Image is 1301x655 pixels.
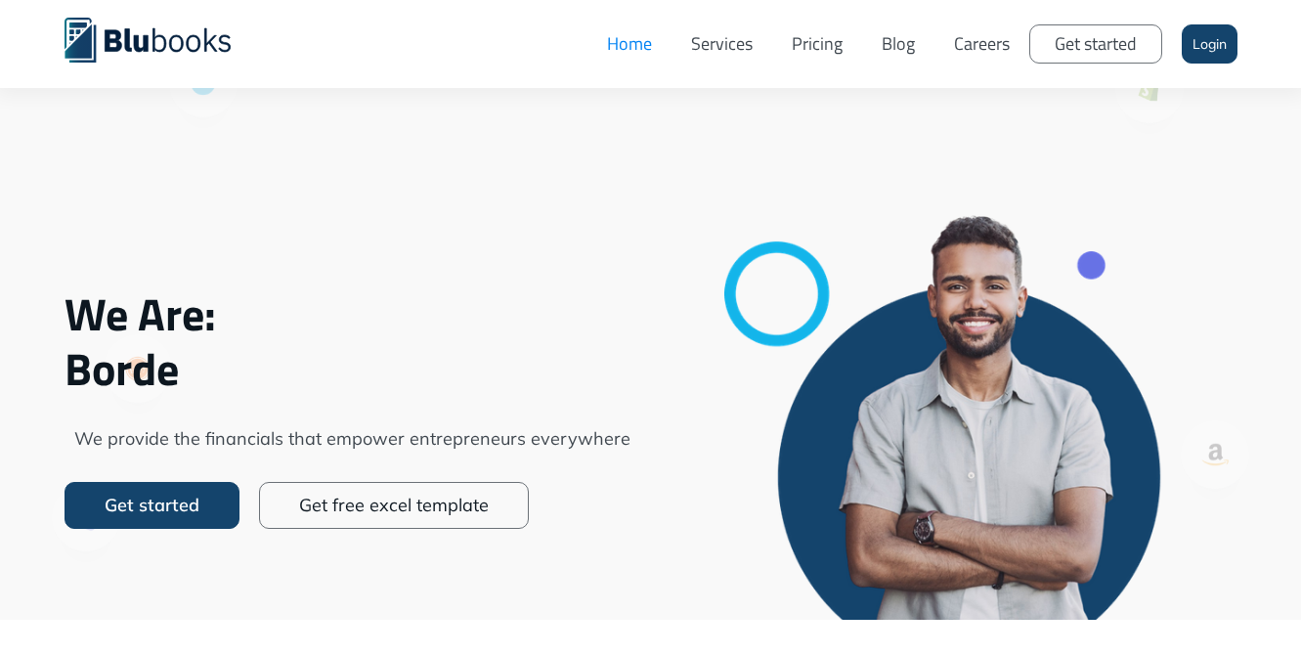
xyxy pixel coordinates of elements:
[1182,24,1237,64] a: Login
[65,482,239,529] a: Get started
[772,15,862,73] a: Pricing
[672,15,772,73] a: Services
[65,286,641,341] span: We Are:
[65,15,260,63] a: home
[934,15,1029,73] a: Careers
[259,482,529,529] a: Get free excel template
[1029,24,1162,64] a: Get started
[65,425,641,453] span: We provide the financials that empower entrepreneurs everywhere
[862,15,934,73] a: Blog
[587,15,672,73] a: Home
[65,341,641,396] span: Borde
